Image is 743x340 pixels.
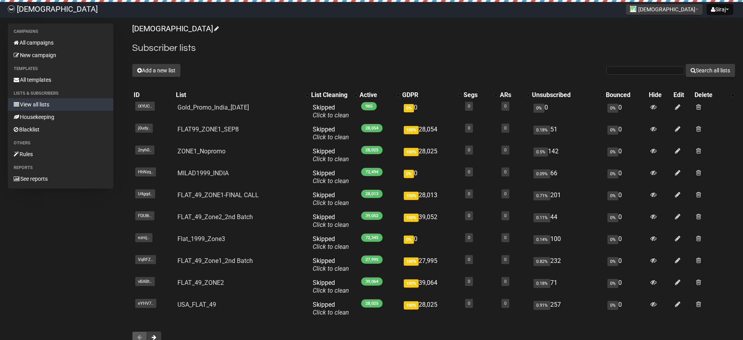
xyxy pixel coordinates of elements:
[8,98,113,111] a: View all lists
[135,102,155,111] span: iXYUC..
[8,64,113,74] li: Templates
[135,146,154,155] span: 2nyh0..
[401,188,462,210] td: 28,013
[604,101,647,122] td: 0
[135,124,153,133] span: j0udy..
[176,91,301,99] div: List
[604,166,647,188] td: 0
[504,104,507,109] a: 0
[132,64,181,77] button: Add a new list
[8,111,113,123] a: Housekeeping
[8,163,113,173] li: Reports
[361,190,383,198] span: 28,013
[313,112,349,119] a: Click to clean
[8,148,113,160] a: Rules
[464,91,491,99] div: Segs
[693,90,735,101] th: Delete: No sort applied, activate to apply an ascending sort
[404,104,414,112] span: 0%
[504,257,507,262] a: 0
[135,299,156,308] span: eYHV7..
[504,191,507,196] a: 0
[607,104,618,113] span: 0%
[604,122,647,144] td: 0
[686,64,735,77] button: Search all lists
[313,301,349,316] span: Skipped
[534,169,550,178] span: 0.09%
[313,148,349,163] span: Skipped
[673,91,691,99] div: Edit
[534,104,544,113] span: 0%
[361,168,383,176] span: 72,494
[313,221,349,228] a: Click to clean
[8,139,113,148] li: Others
[604,276,647,298] td: 0
[404,148,419,156] span: 100%
[401,166,462,188] td: 0
[135,277,155,286] span: vBABt..
[360,91,393,99] div: Active
[707,4,733,15] button: Siraj
[361,146,383,154] span: 28,025
[530,210,605,232] td: 44
[647,90,672,101] th: Hide: No sort applied, sorting is disabled
[401,101,462,122] td: 0
[530,232,605,254] td: 100
[361,277,383,286] span: 39,064
[532,91,597,99] div: Unsubscribed
[607,126,618,135] span: 0%
[8,89,113,98] li: Lists & subscribers
[310,90,358,101] th: List Cleaning: No sort applied, activate to apply an ascending sort
[468,279,470,284] a: 0
[8,74,113,86] a: All templates
[8,27,113,36] li: Campaigns
[695,91,727,99] div: Delete
[504,213,507,218] a: 0
[313,235,349,250] span: Skipped
[313,213,349,228] span: Skipped
[530,298,605,320] td: 257
[401,122,462,144] td: 28,054
[135,189,155,198] span: U4gqd..
[313,199,349,207] a: Click to clean
[135,167,156,176] span: HhNzq..
[361,299,383,308] span: 28,025
[468,148,470,153] a: 0
[604,210,647,232] td: 0
[504,301,507,306] a: 0
[401,232,462,254] td: 0
[607,148,618,157] span: 0%
[534,301,550,310] span: 0.91%
[132,24,218,33] a: [DEMOGRAPHIC_DATA]
[530,276,605,298] td: 71
[361,234,383,242] span: 72,345
[468,169,470,174] a: 0
[401,90,462,101] th: GDPR: No sort applied, activate to apply an ascending sort
[8,36,113,49] a: All campaigns
[313,126,349,141] span: Skipped
[607,279,618,288] span: 0%
[468,235,470,240] a: 0
[404,301,419,309] span: 100%
[177,148,226,155] a: ZONE1_Nopromo
[534,148,548,157] span: 0.5%
[504,126,507,131] a: 0
[649,91,670,99] div: Hide
[530,144,605,166] td: 142
[177,126,239,133] a: FLAT99_ZONE1_SEP8
[132,41,735,55] h2: Subscriber lists
[401,298,462,320] td: 28,025
[604,90,647,101] th: Bounced: No sort applied, sorting is disabled
[630,6,636,12] img: 1.jpg
[401,254,462,276] td: 27,995
[361,212,383,220] span: 39,052
[530,90,605,101] th: Unsubscribed: No sort applied, activate to apply an ascending sort
[607,301,618,310] span: 0%
[604,232,647,254] td: 0
[313,155,349,163] a: Click to clean
[135,233,152,242] span: ezntj..
[672,90,693,101] th: Edit: No sort applied, sorting is disabled
[135,211,154,220] span: FDU8i..
[607,169,618,178] span: 0%
[177,257,253,264] a: FLAT_49_Zone1_2nd Batch
[313,191,349,207] span: Skipped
